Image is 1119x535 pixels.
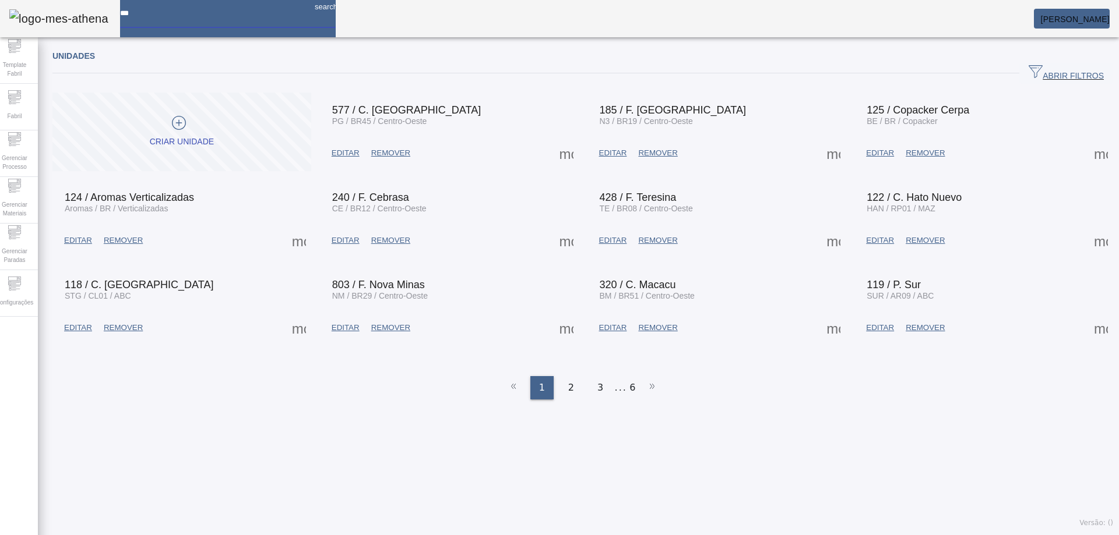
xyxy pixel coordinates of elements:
[65,291,131,300] span: STG / CL01 / ABC
[597,381,603,395] span: 3
[1019,63,1113,84] button: ABRIR FILTROS
[332,104,481,116] span: 577 / C. [GEOGRAPHIC_DATA]
[326,143,365,164] button: EDITAR
[638,322,677,334] span: REMOVER
[600,192,677,203] span: 428 / F. Teresina
[599,147,627,159] span: EDITAR
[823,230,844,251] button: Mais
[332,204,427,213] span: CE / BR12 / Centro-Oeste
[632,143,683,164] button: REMOVER
[556,143,577,164] button: Mais
[860,143,900,164] button: EDITAR
[860,230,900,251] button: EDITAR
[52,51,95,61] span: Unidades
[326,230,365,251] button: EDITAR
[568,381,574,395] span: 2
[867,116,937,126] span: BE / BR / Copacker
[900,143,951,164] button: REMOVER
[371,147,410,159] span: REMOVER
[600,279,676,290] span: 320 / C. Macacu
[906,147,945,159] span: REMOVER
[58,317,98,338] button: EDITAR
[98,317,149,338] button: REMOVER
[1090,143,1111,164] button: Mais
[332,291,428,300] span: NM / BR29 / Centro-Oeste
[65,192,194,203] span: 124 / Aromas Verticalizadas
[365,143,416,164] button: REMOVER
[3,108,25,124] span: Fabril
[332,116,427,126] span: PG / BR45 / Centro-Oeste
[150,136,214,148] div: Criar unidade
[906,235,945,246] span: REMOVER
[332,147,360,159] span: EDITAR
[64,235,92,246] span: EDITAR
[288,317,309,338] button: Mais
[867,204,935,213] span: HAN / RP01 / MAZ
[104,235,143,246] span: REMOVER
[867,279,921,290] span: 119 / P. Sur
[823,317,844,338] button: Mais
[599,322,627,334] span: EDITAR
[600,204,693,213] span: TE / BR08 / Centro-Oeste
[65,279,213,290] span: 118 / C. [GEOGRAPHIC_DATA]
[104,322,143,334] span: REMOVER
[866,235,894,246] span: EDITAR
[1090,230,1111,251] button: Mais
[823,143,844,164] button: Mais
[867,291,934,300] span: SUR / AR09 / ABC
[593,143,633,164] button: EDITAR
[632,230,683,251] button: REMOVER
[1041,15,1110,24] span: [PERSON_NAME]
[556,317,577,338] button: Mais
[371,235,410,246] span: REMOVER
[867,192,962,203] span: 122 / C. Hato Nuevo
[556,230,577,251] button: Mais
[365,230,416,251] button: REMOVER
[632,317,683,338] button: REMOVER
[599,235,627,246] span: EDITAR
[1029,65,1104,82] span: ABRIR FILTROS
[600,104,746,116] span: 185 / F. [GEOGRAPHIC_DATA]
[600,291,695,300] span: BM / BR51 / Centro-Oeste
[593,230,633,251] button: EDITAR
[866,322,894,334] span: EDITAR
[332,235,360,246] span: EDITAR
[52,93,311,171] button: Criar unidade
[64,322,92,334] span: EDITAR
[900,317,951,338] button: REMOVER
[326,317,365,338] button: EDITAR
[600,116,693,126] span: N3 / BR19 / Centro-Oeste
[98,230,149,251] button: REMOVER
[9,9,108,28] img: logo-mes-athena
[332,322,360,334] span: EDITAR
[365,317,416,338] button: REMOVER
[1090,317,1111,338] button: Mais
[1079,519,1113,527] span: Versão: ()
[371,322,410,334] span: REMOVER
[860,317,900,338] button: EDITAR
[629,376,635,399] li: 6
[615,376,627,399] li: ...
[866,147,894,159] span: EDITAR
[638,235,677,246] span: REMOVER
[332,192,409,203] span: 240 / F. Cebrasa
[58,230,98,251] button: EDITAR
[638,147,677,159] span: REMOVER
[906,322,945,334] span: REMOVER
[332,279,425,290] span: 803 / F. Nova Minas
[867,104,969,116] span: 125 / Copacker Cerpa
[288,230,309,251] button: Mais
[593,317,633,338] button: EDITAR
[65,204,168,213] span: Aromas / BR / Verticalizadas
[900,230,951,251] button: REMOVER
